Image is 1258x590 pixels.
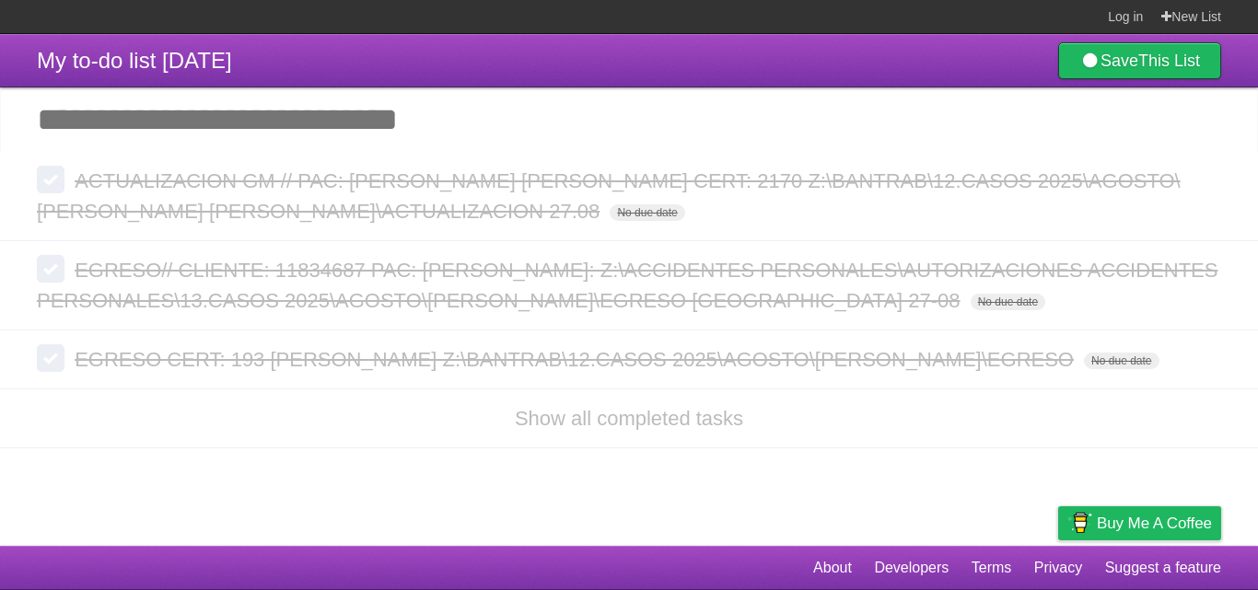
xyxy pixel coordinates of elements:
[1058,42,1221,79] a: SaveThis List
[1084,353,1159,369] span: No due date
[37,166,64,193] label: Done
[37,48,232,73] span: My to-do list [DATE]
[610,204,684,221] span: No due date
[972,550,1012,585] a: Terms
[1105,550,1221,585] a: Suggest a feature
[874,550,949,585] a: Developers
[1067,507,1092,538] img: Buy me a coffee
[1138,52,1200,70] b: This List
[37,344,64,372] label: Done
[813,550,852,585] a: About
[1034,550,1082,585] a: Privacy
[971,294,1045,310] span: No due date
[1058,506,1221,540] a: Buy me a coffee
[75,348,1078,371] span: EGRESO CERT: 193 [PERSON_NAME] Z:\BANTRAB\12.CASOS 2025\AGOSTO\[PERSON_NAME]\EGRESO
[37,255,64,283] label: Done
[37,169,1181,223] span: ACTUALIZACION GM // PAC: [PERSON_NAME] [PERSON_NAME] CERT: 2170 Z:\BANTRAB\12.CASOS 2025\AGOSTO\[...
[515,407,743,430] a: Show all completed tasks
[37,259,1217,312] span: EGRESO// CLIENTE: 11834687 PAC: [PERSON_NAME]: Z:\ACCIDENTES PERSONALES\AUTORIZACIONES ACCIDENTES...
[1097,507,1212,539] span: Buy me a coffee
